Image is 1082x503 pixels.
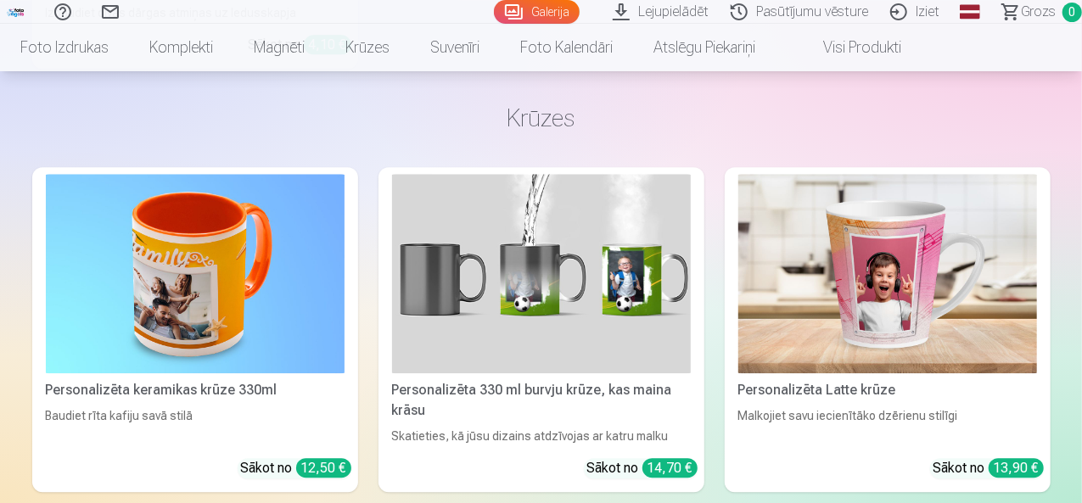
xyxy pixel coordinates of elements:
[500,24,633,71] a: Foto kalendāri
[738,174,1037,373] img: Personalizēta Latte krūze
[325,24,410,71] a: Krūzes
[378,167,704,492] a: Personalizēta 330 ml burvju krūze, kas maina krāsuPersonalizēta 330 ml burvju krūze, kas maina kr...
[296,458,351,478] div: 12,50 €
[732,407,1044,444] div: Malkojiet savu iecienītāko dzērienu stilīgi
[32,167,358,492] a: Personalizēta keramikas krūze 330mlPersonalizēta keramikas krūze 330mlBaudiet rīta kafiju savā st...
[1021,2,1056,22] span: Grozs
[989,458,1044,478] div: 13,90 €
[410,24,500,71] a: Suvenīri
[725,167,1051,492] a: Personalizēta Latte krūzePersonalizēta Latte krūzeMalkojiet savu iecienītāko dzērienu stilīgiSāko...
[46,103,1037,133] h3: Krūzes
[732,380,1044,400] div: Personalizēta Latte krūze
[46,174,345,373] img: Personalizēta keramikas krūze 330ml
[633,24,776,71] a: Atslēgu piekariņi
[39,407,351,444] div: Baudiet rīta kafiju savā stilā
[39,380,351,400] div: Personalizēta keramikas krūze 330ml
[642,458,698,478] div: 14,70 €
[385,428,698,444] div: Skatieties, kā jūsu dizains atdzīvojas ar katru malku
[241,458,351,478] div: Sākot no
[385,380,698,421] div: Personalizēta 330 ml burvju krūze, kas maina krāsu
[233,24,325,71] a: Magnēti
[129,24,233,71] a: Komplekti
[392,174,691,373] img: Personalizēta 330 ml burvju krūze, kas maina krāsu
[776,24,922,71] a: Visi produkti
[1062,3,1082,22] span: 0
[933,458,1044,478] div: Sākot no
[7,7,25,17] img: /fa1
[587,458,698,478] div: Sākot no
